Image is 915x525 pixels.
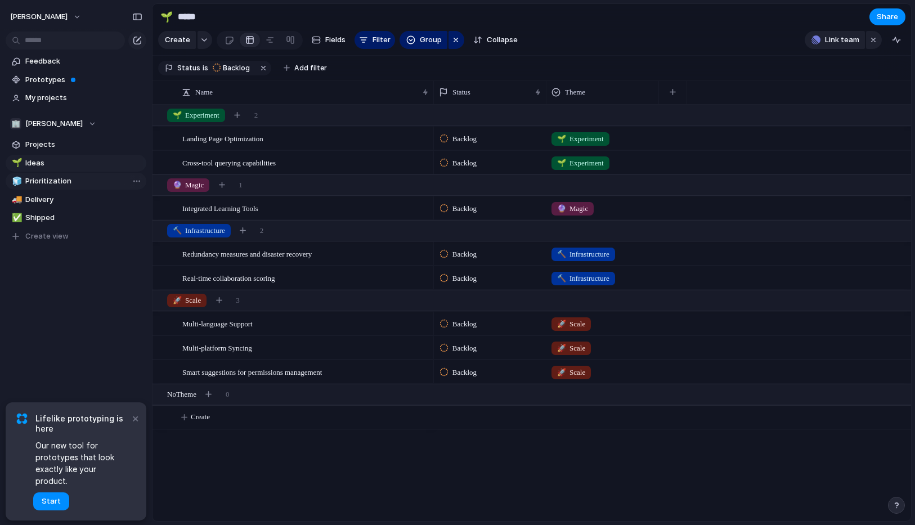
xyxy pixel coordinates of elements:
[12,193,20,206] div: 🚚
[12,156,20,169] div: 🌱
[25,92,142,104] span: My projects
[557,204,566,213] span: 🔮
[182,341,252,354] span: Multi-platform Syncing
[452,203,477,214] span: Backlog
[869,8,905,25] button: Share
[452,87,470,98] span: Status
[6,136,146,153] a: Projects
[182,271,275,284] span: Real-time collaboration scoring
[557,273,609,284] span: Infrastructure
[195,87,213,98] span: Name
[294,63,327,73] span: Add filter
[557,249,609,260] span: Infrastructure
[25,56,142,67] span: Feedback
[200,62,210,74] button: is
[173,226,182,235] span: 🔨
[420,34,442,46] span: Group
[10,194,21,205] button: 🚚
[25,194,142,205] span: Delivery
[25,118,83,129] span: [PERSON_NAME]
[236,295,240,306] span: 3
[173,296,182,304] span: 🚀
[557,158,604,169] span: Experiment
[557,368,566,376] span: 🚀
[400,31,447,49] button: Group
[452,367,477,378] span: Backlog
[10,118,21,129] div: 🏢
[557,274,566,282] span: 🔨
[182,317,253,330] span: Multi-language Support
[128,411,142,425] button: Dismiss
[877,11,898,23] span: Share
[35,439,129,487] span: Our new tool for prototypes that look exactly like your product.
[239,180,243,191] span: 1
[260,225,264,236] span: 2
[203,63,208,73] span: is
[557,320,566,328] span: 🚀
[226,389,230,400] span: 0
[565,87,585,98] span: Theme
[452,249,477,260] span: Backlog
[173,181,182,189] span: 🔮
[373,34,391,46] span: Filter
[182,247,312,260] span: Redundancy measures and disaster recovery
[6,89,146,106] a: My projects
[307,31,350,49] button: Fields
[158,31,196,49] button: Create
[158,8,176,26] button: 🌱
[10,158,21,169] button: 🌱
[5,8,87,26] button: [PERSON_NAME]
[6,173,146,190] a: 🧊Prioritization
[487,34,518,46] span: Collapse
[557,343,585,354] span: Scale
[557,203,588,214] span: Magic
[173,111,182,119] span: 🌱
[557,134,566,143] span: 🌱
[6,209,146,226] div: ✅Shipped
[6,228,146,245] button: Create view
[42,496,61,507] span: Start
[452,273,477,284] span: Backlog
[223,63,250,73] span: Backlog
[452,158,477,169] span: Backlog
[12,175,20,188] div: 🧊
[160,9,173,24] div: 🌱
[6,115,146,132] button: 🏢[PERSON_NAME]
[557,159,566,167] span: 🌱
[167,389,196,400] span: No Theme
[25,74,142,86] span: Prototypes
[182,201,258,214] span: Integrated Learning Tools
[25,231,69,242] span: Create view
[12,212,20,225] div: ✅
[6,191,146,208] a: 🚚Delivery
[557,367,585,378] span: Scale
[173,225,225,236] span: Infrastructure
[10,176,21,187] button: 🧊
[355,31,395,49] button: Filter
[805,31,865,49] button: Link team
[173,180,204,191] span: Magic
[557,133,604,145] span: Experiment
[254,110,258,121] span: 2
[25,139,142,150] span: Projects
[25,158,142,169] span: Ideas
[182,156,276,169] span: Cross-tool querying capabilities
[557,344,566,352] span: 🚀
[33,492,69,510] button: Start
[325,34,346,46] span: Fields
[452,318,477,330] span: Backlog
[25,176,142,187] span: Prioritization
[173,110,219,121] span: Experiment
[209,62,257,74] button: Backlog
[191,411,210,423] span: Create
[165,34,190,46] span: Create
[6,71,146,88] a: Prototypes
[182,132,263,145] span: Landing Page Optimization
[452,343,477,354] span: Backlog
[6,155,146,172] a: 🌱Ideas
[469,31,522,49] button: Collapse
[557,250,566,258] span: 🔨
